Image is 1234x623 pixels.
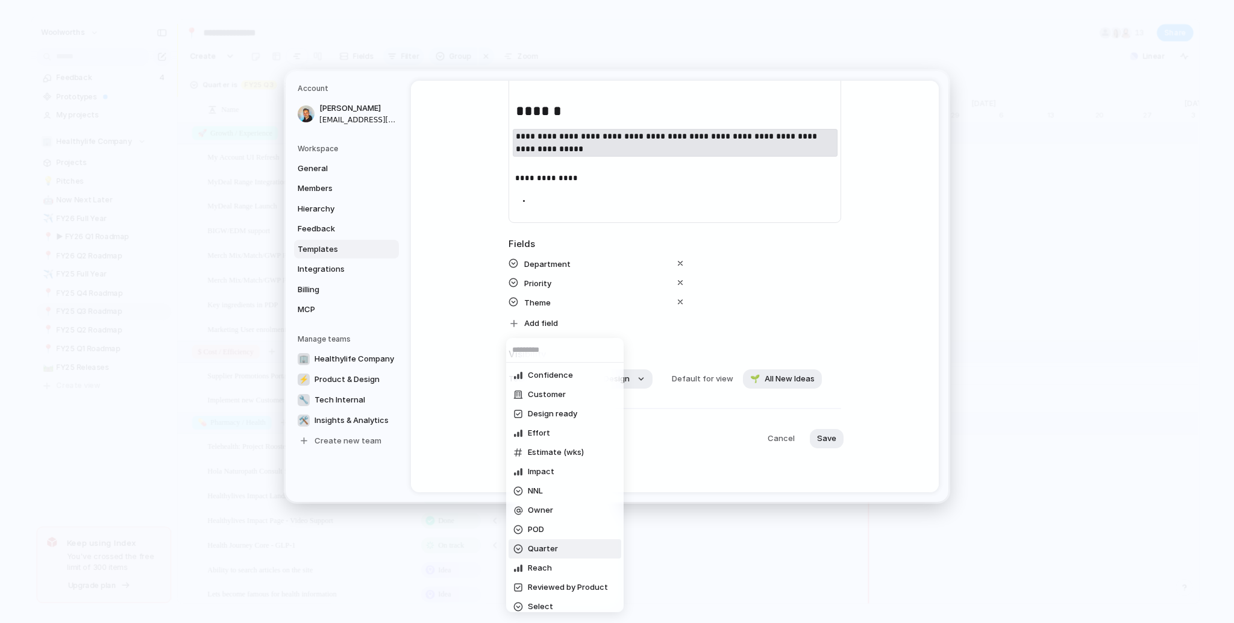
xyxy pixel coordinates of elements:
span: POD [528,524,544,536]
span: NNL [528,485,543,497]
span: Effort [528,427,550,439]
span: Select [528,601,553,613]
span: Customer [528,389,566,401]
span: Confidence [528,369,573,381]
span: Reach [528,562,552,574]
span: Design ready [528,408,577,420]
span: Reviewed by Product [528,581,608,593]
span: Owner [528,504,553,516]
span: Impact [528,466,554,478]
span: Estimate (wks) [528,446,584,459]
span: Quarter [528,543,558,555]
